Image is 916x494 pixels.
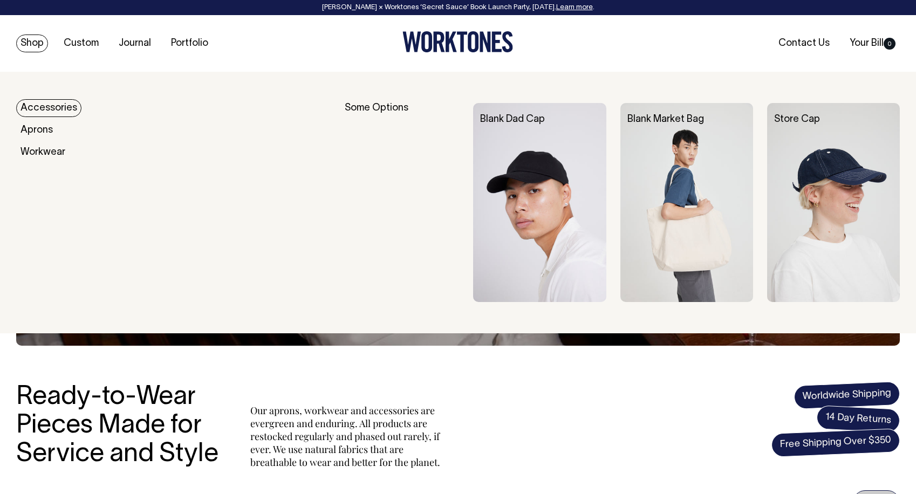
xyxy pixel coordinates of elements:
[774,35,834,52] a: Contact Us
[845,35,900,52] a: Your Bill0
[16,143,70,161] a: Workwear
[16,35,48,52] a: Shop
[114,35,155,52] a: Journal
[250,404,445,469] p: Our aprons, workwear and accessories are evergreen and enduring. All products are restocked regul...
[620,103,753,302] img: Blank Market Bag
[11,4,905,11] div: [PERSON_NAME] × Worktones ‘Secret Sauce’ Book Launch Party, [DATE]. .
[627,115,704,124] a: Blank Market Bag
[167,35,213,52] a: Portfolio
[794,381,900,409] span: Worldwide Shipping
[480,115,545,124] a: Blank Dad Cap
[345,103,460,302] div: Some Options
[473,103,606,302] img: Blank Dad Cap
[884,38,896,50] span: 0
[16,121,57,139] a: Aprons
[816,405,900,433] span: 14 Day Returns
[16,383,227,469] h3: Ready-to-Wear Pieces Made for Service and Style
[556,4,593,11] a: Learn more
[767,103,900,302] img: Store Cap
[59,35,103,52] a: Custom
[771,428,900,457] span: Free Shipping Over $350
[774,115,820,124] a: Store Cap
[16,99,81,117] a: Accessories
